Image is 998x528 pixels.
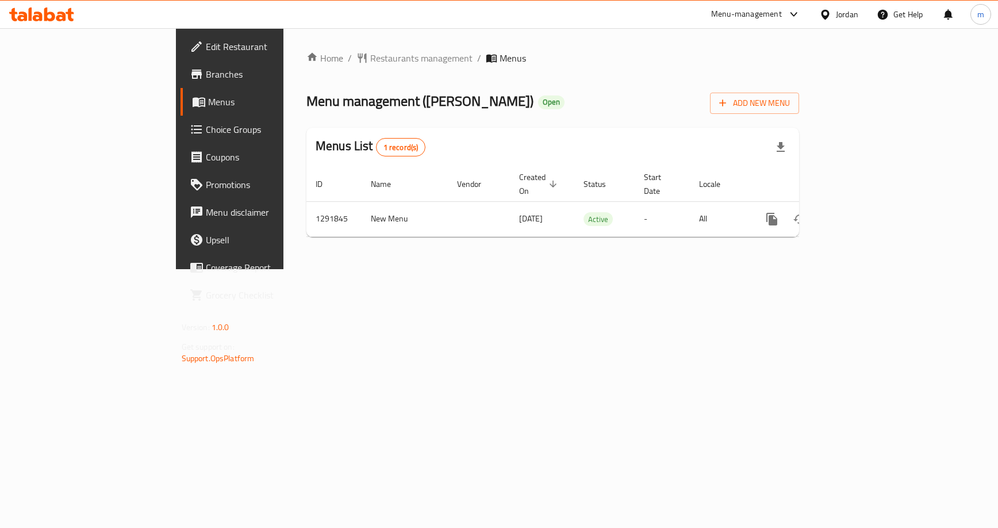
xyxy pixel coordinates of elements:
[767,133,794,161] div: Export file
[749,167,878,202] th: Actions
[362,201,448,236] td: New Menu
[836,8,858,21] div: Jordan
[477,51,481,65] li: /
[181,226,343,254] a: Upsell
[306,167,878,237] table: enhanced table
[182,320,210,335] span: Version:
[181,254,343,281] a: Coverage Report
[758,205,786,233] button: more
[370,51,473,65] span: Restaurants management
[182,351,255,366] a: Support.OpsPlatform
[519,211,543,226] span: [DATE]
[208,95,333,109] span: Menus
[182,339,235,354] span: Get support on:
[457,177,496,191] span: Vendor
[348,51,352,65] li: /
[786,205,813,233] button: Change Status
[206,178,333,192] span: Promotions
[206,261,333,274] span: Coverage Report
[699,177,735,191] span: Locale
[206,40,333,53] span: Edit Restaurant
[356,51,473,65] a: Restaurants management
[206,67,333,81] span: Branches
[181,198,343,226] a: Menu disclaimer
[306,88,533,114] span: Menu management ( [PERSON_NAME] )
[181,88,343,116] a: Menus
[711,7,782,21] div: Menu-management
[212,320,229,335] span: 1.0.0
[500,51,526,65] span: Menus
[316,177,337,191] span: ID
[377,142,425,153] span: 1 record(s)
[371,177,406,191] span: Name
[181,171,343,198] a: Promotions
[538,97,565,107] span: Open
[635,201,690,236] td: -
[181,60,343,88] a: Branches
[584,177,621,191] span: Status
[584,212,613,226] div: Active
[181,281,343,309] a: Grocery Checklist
[306,51,799,65] nav: breadcrumb
[316,137,425,156] h2: Menus List
[376,138,426,156] div: Total records count
[206,288,333,302] span: Grocery Checklist
[181,143,343,171] a: Coupons
[584,213,613,226] span: Active
[719,96,790,110] span: Add New Menu
[710,93,799,114] button: Add New Menu
[181,33,343,60] a: Edit Restaurant
[690,201,749,236] td: All
[206,205,333,219] span: Menu disclaimer
[206,150,333,164] span: Coupons
[538,95,565,109] div: Open
[644,170,676,198] span: Start Date
[977,8,984,21] span: m
[181,116,343,143] a: Choice Groups
[206,123,333,136] span: Choice Groups
[519,170,561,198] span: Created On
[206,233,333,247] span: Upsell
